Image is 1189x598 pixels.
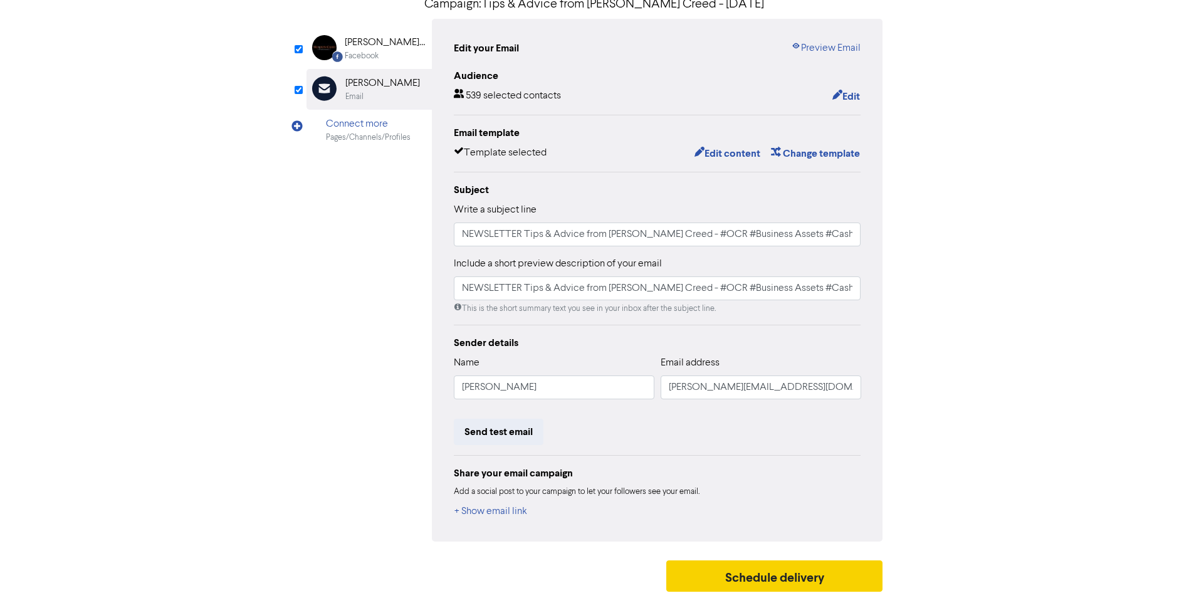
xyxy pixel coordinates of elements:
[1126,538,1189,598] iframe: Chat Widget
[454,88,561,105] div: 539 selected contacts
[770,145,861,162] button: Change template
[454,256,662,271] label: Include a short preview description of your email
[694,145,761,162] button: Edit content
[345,50,379,62] div: Facebook
[454,486,861,498] div: Add a social post to your campaign to let your followers see your email.
[306,110,432,150] div: Connect morePages/Channels/Profiles
[306,69,432,110] div: [PERSON_NAME]Email
[454,202,537,218] label: Write a subject line
[312,35,337,60] img: Facebook
[454,68,861,83] div: Audience
[454,145,547,162] div: Template selected
[454,466,861,481] div: Share your email campaign
[666,560,883,592] button: Schedule delivery
[832,88,861,105] button: Edit
[791,41,861,56] a: Preview Email
[345,35,425,50] div: [PERSON_NAME] Creed Advisory Limited
[454,503,528,520] button: + Show email link
[454,41,519,56] div: Edit your Email
[306,28,432,69] div: Facebook [PERSON_NAME] Creed Advisory LimitedFacebook
[326,132,411,144] div: Pages/Channels/Profiles
[454,182,861,197] div: Subject
[661,355,720,370] label: Email address
[454,355,479,370] label: Name
[454,125,861,140] div: Email template
[326,117,411,132] div: Connect more
[454,419,543,445] button: Send test email
[345,91,364,103] div: Email
[345,76,420,91] div: [PERSON_NAME]
[454,335,861,350] div: Sender details
[454,303,861,315] div: This is the short summary text you see in your inbox after the subject line.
